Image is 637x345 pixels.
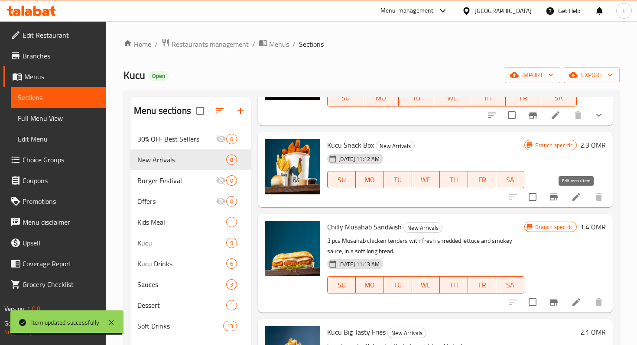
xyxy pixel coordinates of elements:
[331,279,352,291] span: SU
[3,170,106,191] a: Coupons
[384,276,412,293] button: TU
[3,191,106,212] a: Promotions
[512,70,553,81] span: import
[137,134,216,144] span: 30% OFF Best Sellers
[468,171,496,188] button: FR
[470,89,506,106] button: TH
[123,65,145,85] span: Kucu
[384,171,412,188] button: TU
[137,238,226,248] span: Kucu
[3,149,106,170] a: Choice Groups
[571,70,613,81] span: export
[327,220,402,233] span: Chilly Musahab Sandwish
[226,155,237,165] div: items
[331,92,360,104] span: SU
[265,221,320,276] img: Chilly Musahab Sandwish
[130,129,251,149] div: 30% OFF Best Sellers0
[11,87,106,108] a: Sections
[335,155,383,163] span: [DATE] 11:12 AM
[4,318,44,329] span: Get support on:
[388,328,426,338] span: New Arrivals
[226,175,237,186] div: items
[580,221,606,233] h6: 1.4 OMR
[327,276,356,293] button: SU
[227,239,237,247] span: 9
[23,238,99,248] span: Upsell
[523,188,542,206] span: Select to update
[416,174,437,186] span: WE
[227,260,237,268] span: 6
[482,105,503,126] button: sort-choices
[4,326,59,338] a: Support.OpsPlatform
[23,155,99,165] span: Choice Groups
[27,303,40,314] span: 1.0.0
[226,238,237,248] div: items
[503,106,521,124] span: Select to update
[356,276,384,293] button: MO
[500,279,521,291] span: SA
[376,141,414,151] span: New Arrivals
[123,39,151,49] a: Home
[327,326,386,339] span: Kucu Big Tasty Fries
[130,212,251,232] div: Kids Meal1
[3,25,106,45] a: Edit Restaurant
[269,39,289,49] span: Menus
[496,171,524,188] button: SA
[3,253,106,274] a: Coverage Report
[137,175,216,186] div: Burger Festival
[216,196,226,206] svg: Inactive section
[359,279,380,291] span: MO
[137,217,226,227] span: Kids Meal
[3,66,106,87] a: Menus
[226,217,237,227] div: items
[252,39,255,49] li: /
[509,92,538,104] span: FR
[18,92,99,103] span: Sections
[223,321,237,331] div: items
[23,51,99,61] span: Branches
[474,6,532,16] div: [GEOGRAPHIC_DATA]
[137,279,226,290] span: Sauces
[356,171,384,188] button: MO
[137,196,216,206] span: Offers
[367,92,395,104] span: MO
[440,276,468,293] button: TH
[18,134,99,144] span: Edit Menu
[227,197,237,206] span: 0
[543,187,564,207] button: Branch-specific-item
[3,45,106,66] a: Branches
[226,134,237,144] div: items
[227,177,237,185] span: 0
[3,212,106,232] a: Menu disclaimer
[137,321,223,331] div: Soft Drinks
[412,276,440,293] button: WE
[543,292,564,313] button: Branch-specific-item
[471,279,493,291] span: FR
[3,274,106,295] a: Grocery Checklist
[471,174,493,186] span: FR
[3,232,106,253] a: Upsell
[387,328,426,338] div: New Arrivals
[123,39,620,50] nav: breadcrumb
[130,316,251,336] div: Soft Drinks13
[292,39,296,49] li: /
[31,318,99,327] div: Item updated successfully
[134,104,191,117] h2: Menu sections
[532,223,576,231] span: Branch specific
[468,276,496,293] button: FR
[443,279,465,291] span: TH
[259,39,289,50] a: Menus
[380,6,434,16] div: Menu-management
[130,274,251,295] div: Sauces3
[545,92,573,104] span: SA
[209,100,230,121] span: Sort sections
[216,134,226,144] svg: Inactive section
[130,170,251,191] div: Burger Festival0
[161,39,249,50] a: Restaurants management
[327,139,374,152] span: Kucu Snack Box
[412,171,440,188] button: WE
[327,89,363,106] button: SU
[137,258,226,269] span: Kucu Drinks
